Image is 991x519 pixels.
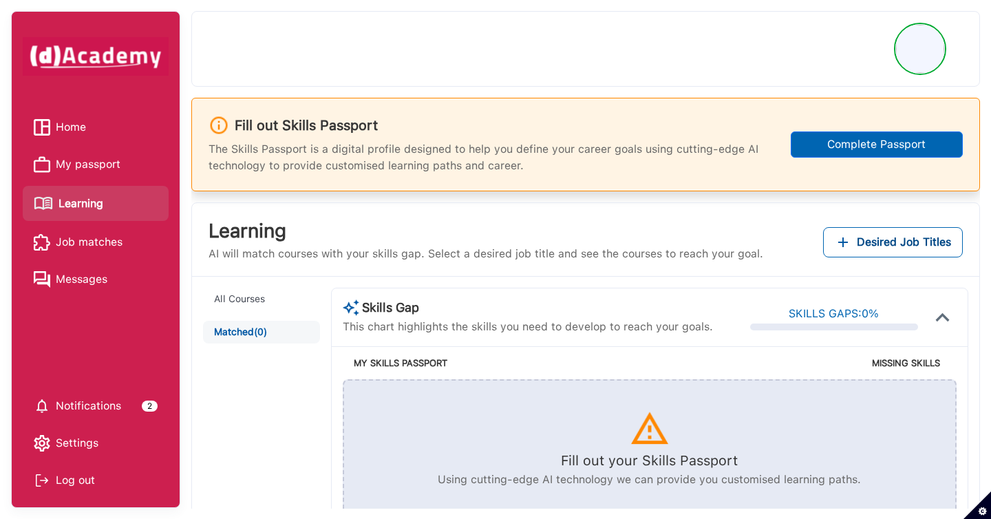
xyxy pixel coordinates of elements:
button: Add desired job titles [823,227,963,257]
img: My passport icon [34,156,50,173]
p: The Skills Passport is a digital profile designed to help you define your career goals using cutt... [209,141,774,174]
img: info [209,115,229,136]
img: Profile [896,25,944,73]
a: Home iconHome [34,117,158,138]
span: Messages [56,269,107,290]
img: icon [629,408,670,449]
span: Notifications [56,396,121,416]
img: add icon [835,234,851,251]
h3: Learning [209,220,763,243]
div: Log out [34,470,158,491]
h5: MY SKILLS PASSPORT [354,358,647,369]
span: My passport [56,154,120,175]
a: Messages iconMessages [34,269,158,290]
button: Matched(0) [203,321,319,343]
img: dAcademy [23,37,169,76]
img: setting [34,398,50,414]
div: 2 [142,401,158,412]
a: My passport iconMy passport [34,154,158,175]
span: Desired Job Titles [857,233,951,252]
p: AI will match courses with your skills gap. Select a desired job title and see the courses to rea... [209,246,763,262]
button: Complete Passport [791,131,963,158]
button: Set cookie preferences [963,491,991,519]
img: Learning icon [34,191,53,215]
img: icon [929,304,957,331]
img: AI Course Suggestion [343,299,359,316]
h3: Skills Gap [343,299,713,316]
p: This chart highlights the skills you need to develop to reach your goals. [343,319,713,335]
div: Complete Passport [800,136,954,153]
img: Log out [34,472,50,489]
button: All Courses [203,288,319,310]
span: Learning [58,193,103,214]
h5: Fill out your Skills Passport [561,452,738,469]
span: Home [56,117,86,138]
img: setting [34,435,50,452]
div: SKILLS GAPS: 0 % [789,304,879,324]
img: Job matches icon [34,234,50,251]
a: Job matches iconJob matches [34,232,158,253]
h3: Fill out Skills Passport [235,117,378,134]
a: Learning iconLearning [34,191,158,215]
p: Using cutting-edge AI technology we can provide you customised learning paths. [438,472,861,488]
img: Home icon [34,119,50,136]
span: Job matches [56,232,122,253]
img: Messages icon [34,271,50,288]
span: Settings [56,433,98,454]
h5: MISSING SKILLS [647,358,940,369]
